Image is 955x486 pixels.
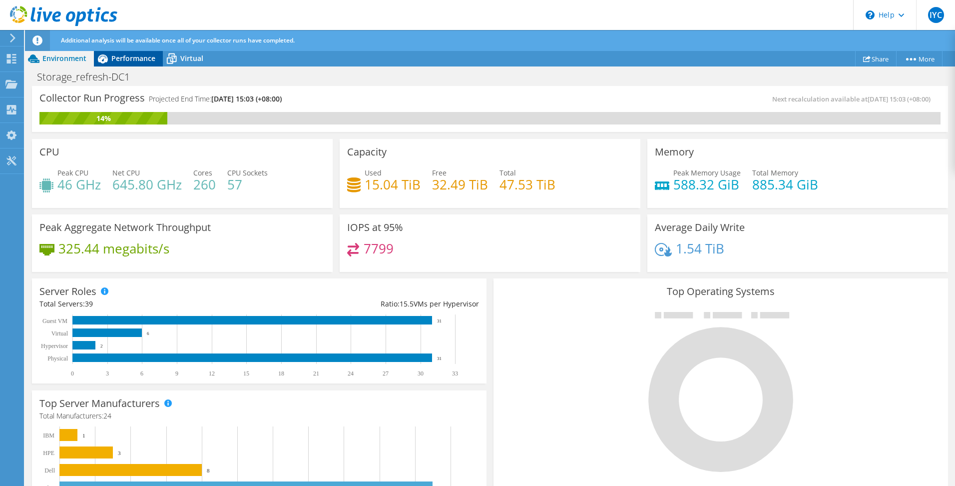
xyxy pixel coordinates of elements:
h3: Capacity [347,146,387,157]
h3: CPU [39,146,59,157]
text: 9 [175,370,178,377]
h4: 32.49 TiB [432,179,488,190]
text: Guest VM [42,317,67,324]
div: 14% [39,113,167,124]
span: Cores [193,168,212,177]
span: Performance [111,53,155,63]
a: More [896,51,943,66]
h4: 260 [193,179,216,190]
text: Dell [44,467,55,474]
div: Total Servers: [39,298,259,309]
h4: 1.54 TiB [676,243,724,254]
text: IBM [43,432,54,439]
text: Hypervisor [41,342,68,349]
h3: Memory [655,146,694,157]
text: 27 [383,370,389,377]
text: 30 [418,370,424,377]
span: Additional analysis will be available once all of your collector runs have completed. [61,36,295,44]
text: 2 [100,343,103,348]
text: 1 [82,432,85,438]
h4: 325.44 megabits/s [58,243,169,254]
text: 15 [243,370,249,377]
span: Peak CPU [57,168,88,177]
h4: 7799 [364,243,394,254]
text: 0 [71,370,74,377]
h4: 645.80 GHz [112,179,182,190]
h4: 47.53 TiB [499,179,555,190]
svg: \n [866,10,875,19]
span: [DATE] 15:03 (+08:00) [868,94,931,103]
text: 31 [437,356,442,361]
h3: Average Daily Write [655,222,745,233]
h4: 15.04 TiB [365,179,421,190]
span: Next recalculation available at [772,94,936,103]
a: Share [855,51,897,66]
h3: Server Roles [39,286,96,297]
span: 39 [85,299,93,308]
h4: Projected End Time: [149,93,282,104]
text: 3 [106,370,109,377]
span: 24 [103,411,111,420]
span: Used [365,168,382,177]
h1: Storage_refresh-DC1 [32,71,145,82]
span: IYC [928,7,944,23]
span: Free [432,168,447,177]
h4: 588.32 GiB [673,179,741,190]
span: Net CPU [112,168,140,177]
div: Ratio: VMs per Hypervisor [259,298,479,309]
text: 33 [452,370,458,377]
text: 8 [207,467,210,473]
h4: 57 [227,179,268,190]
text: Physical [47,355,68,362]
text: 24 [348,370,354,377]
text: Virtual [51,330,68,337]
text: 18 [278,370,284,377]
text: 6 [140,370,143,377]
span: Total [499,168,516,177]
span: Peak Memory Usage [673,168,741,177]
span: CPU Sockets [227,168,268,177]
span: Virtual [180,53,203,63]
text: 12 [209,370,215,377]
text: 31 [437,318,442,323]
h4: 46 GHz [57,179,101,190]
text: 21 [313,370,319,377]
h4: 885.34 GiB [752,179,818,190]
text: 6 [147,331,149,336]
text: 3 [118,450,121,456]
text: HPE [43,449,54,456]
h4: Total Manufacturers: [39,410,479,421]
span: [DATE] 15:03 (+08:00) [211,94,282,103]
span: Total Memory [752,168,798,177]
span: 15.5 [400,299,414,308]
span: Environment [42,53,86,63]
h3: Top Operating Systems [501,286,941,297]
h3: Top Server Manufacturers [39,398,160,409]
h3: Peak Aggregate Network Throughput [39,222,211,233]
h3: IOPS at 95% [347,222,403,233]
